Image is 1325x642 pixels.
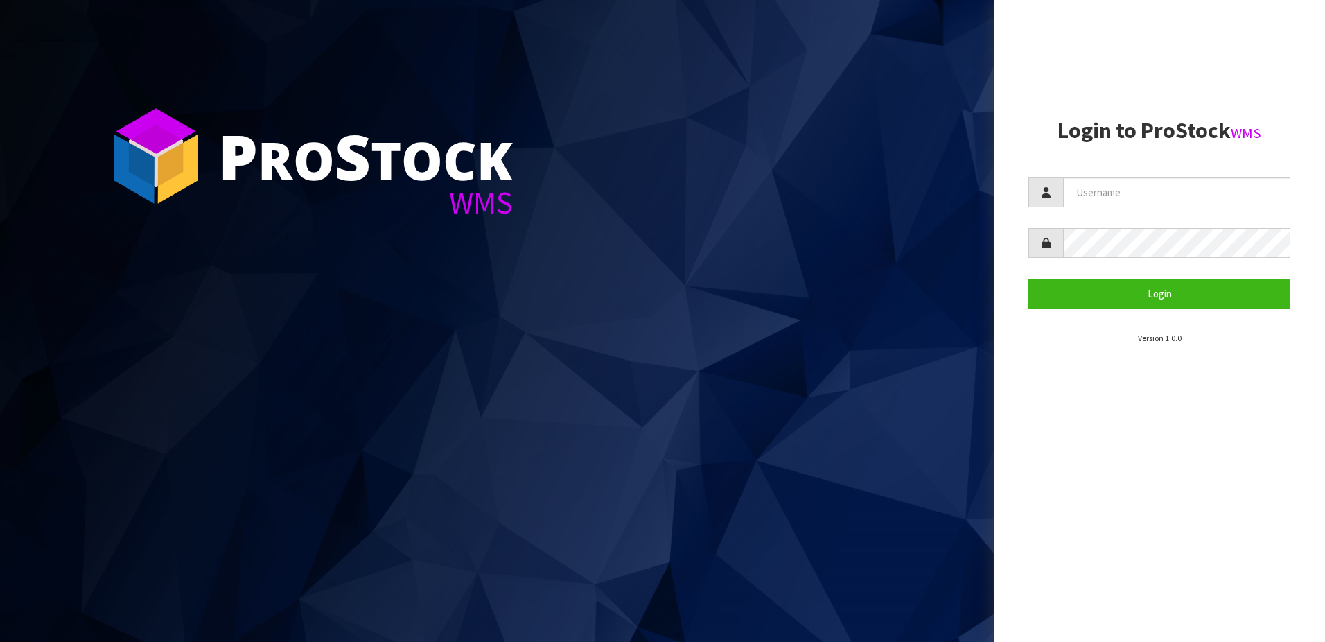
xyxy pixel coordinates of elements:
span: P [218,114,258,198]
h2: Login to ProStock [1028,119,1290,143]
img: ProStock Cube [104,104,208,208]
small: WMS [1231,124,1261,142]
small: Version 1.0.0 [1138,333,1182,343]
button: Login [1028,279,1290,309]
div: WMS [218,187,513,218]
input: Username [1063,177,1290,207]
span: S [335,114,371,198]
div: ro tock [218,125,513,187]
